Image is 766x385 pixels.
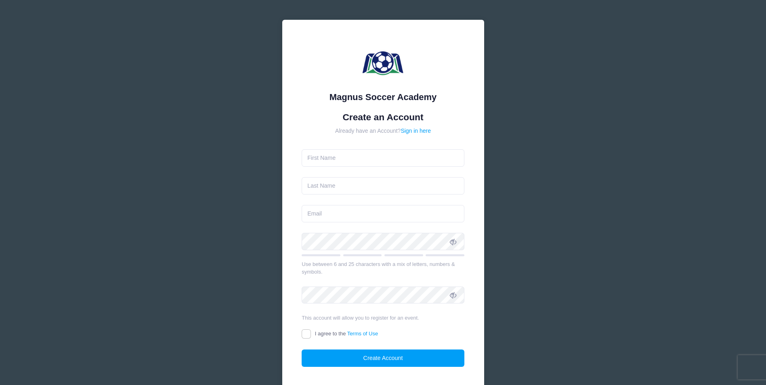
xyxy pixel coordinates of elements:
[401,128,431,134] a: Sign in here
[302,329,311,339] input: I agree to theTerms of Use
[302,314,464,322] div: This account will allow you to register for an event.
[302,349,464,367] button: Create Account
[302,149,464,167] input: First Name
[315,331,378,337] span: I agree to the
[302,127,464,135] div: Already have an Account?
[359,40,407,88] img: Magnus Soccer Academy
[347,331,378,337] a: Terms of Use
[302,205,464,222] input: Email
[302,90,464,104] div: Magnus Soccer Academy
[302,177,464,195] input: Last Name
[302,260,464,276] div: Use between 6 and 25 characters with a mix of letters, numbers & symbols.
[302,112,464,123] h1: Create an Account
